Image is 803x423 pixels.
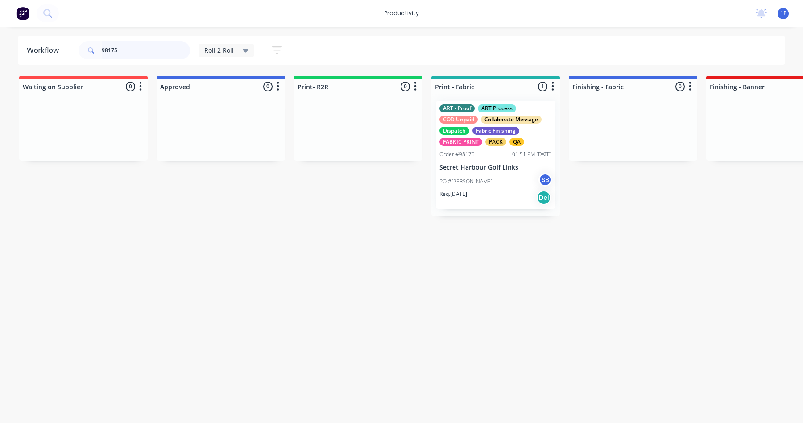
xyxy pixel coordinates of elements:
[439,164,552,171] p: Secret Harbour Golf Links
[204,46,234,55] span: Roll 2 Roll
[439,104,475,112] div: ART - Proof
[439,116,478,124] div: COD Unpaid
[380,7,423,20] div: productivity
[439,127,469,135] div: Dispatch
[537,191,551,205] div: Del
[439,178,493,186] p: PO #[PERSON_NAME]
[27,45,63,56] div: Workflow
[16,7,29,20] img: Factory
[472,127,519,135] div: Fabric Finishing
[780,9,786,17] span: 1P
[512,150,552,158] div: 01:51 PM [DATE]
[439,138,482,146] div: FABRIC PRINT
[509,138,524,146] div: QA
[485,138,506,146] div: PACK
[481,116,542,124] div: Collaborate Message
[102,41,190,59] input: Search for orders...
[478,104,516,112] div: ART Process
[538,173,552,187] div: SB
[439,150,475,158] div: Order #98175
[439,190,467,198] p: Req. [DATE]
[436,101,555,209] div: ART - ProofART ProcessCOD UnpaidCollaborate MessageDispatchFabric FinishingFABRIC PRINTPACKQAOrde...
